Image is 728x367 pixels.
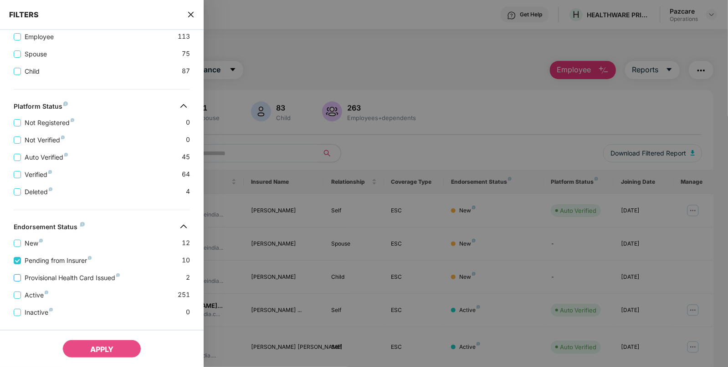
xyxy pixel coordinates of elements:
img: svg+xml;base64,PHN2ZyB4bWxucz0iaHR0cDovL3d3dy53My5vcmcvMjAwMC9zdmciIHdpZHRoPSI4IiBoZWlnaHQ9IjgiIH... [88,256,92,260]
span: Not Verified [21,135,68,145]
span: Spouse [21,49,51,59]
img: svg+xml;base64,PHN2ZyB4bWxucz0iaHR0cDovL3d3dy53My5vcmcvMjAwMC9zdmciIHdpZHRoPSI4IiBoZWlnaHQ9IjgiIH... [39,239,43,242]
div: Endorsement Status [14,223,85,234]
img: svg+xml;base64,PHN2ZyB4bWxucz0iaHR0cDovL3d3dy53My5vcmcvMjAwMC9zdmciIHdpZHRoPSI4IiBoZWlnaHQ9IjgiIH... [71,118,74,122]
span: 87 [182,66,190,76]
img: svg+xml;base64,PHN2ZyB4bWxucz0iaHR0cDovL3d3dy53My5vcmcvMjAwMC9zdmciIHdpZHRoPSI4IiBoZWlnaHQ9IjgiIH... [49,308,53,312]
span: Not Registered [21,118,78,128]
span: Child [21,66,43,76]
span: 12 [182,238,190,248]
span: Verified [21,170,56,180]
img: svg+xml;base64,PHN2ZyB4bWxucz0iaHR0cDovL3d3dy53My5vcmcvMjAwMC9zdmciIHdpZHRoPSI4IiBoZWlnaHQ9IjgiIH... [61,136,65,139]
span: 75 [182,49,190,59]
img: svg+xml;base64,PHN2ZyB4bWxucz0iaHR0cDovL3d3dy53My5vcmcvMjAwMC9zdmciIHdpZHRoPSIzMiIgaGVpZ2h0PSIzMi... [176,219,191,234]
img: svg+xml;base64,PHN2ZyB4bWxucz0iaHR0cDovL3d3dy53My5vcmcvMjAwMC9zdmciIHdpZHRoPSI4IiBoZWlnaHQ9IjgiIH... [63,101,68,106]
img: svg+xml;base64,PHN2ZyB4bWxucz0iaHR0cDovL3d3dy53My5vcmcvMjAwMC9zdmciIHdpZHRoPSI4IiBoZWlnaHQ9IjgiIH... [48,170,52,174]
span: Pending from Insurer [21,256,95,266]
img: svg+xml;base64,PHN2ZyB4bWxucz0iaHR0cDovL3d3dy53My5vcmcvMjAwMC9zdmciIHdpZHRoPSI4IiBoZWlnaHQ9IjgiIH... [64,153,68,156]
span: Active [21,290,52,300]
span: 113 [178,31,190,42]
img: svg+xml;base64,PHN2ZyB4bWxucz0iaHR0cDovL3d3dy53My5vcmcvMjAwMC9zdmciIHdpZHRoPSI4IiBoZWlnaHQ9IjgiIH... [80,222,85,226]
span: 0 [186,117,190,128]
span: Provisional Health Card Issued [21,273,123,283]
span: FILTERS [9,10,39,19]
span: 0 [186,135,190,145]
span: close [187,10,195,19]
span: Deleted [21,187,56,197]
span: 64 [182,169,190,180]
span: 45 [182,152,190,162]
img: svg+xml;base64,PHN2ZyB4bWxucz0iaHR0cDovL3d3dy53My5vcmcvMjAwMC9zdmciIHdpZHRoPSIzMiIgaGVpZ2h0PSIzMi... [176,99,191,113]
span: 2 [186,272,190,283]
span: 251 [178,290,190,300]
span: 0 [186,307,190,317]
div: Platform Status [14,102,68,113]
span: 4 [186,186,190,197]
span: 10 [182,255,190,266]
button: APPLY [62,340,141,358]
span: Inactive [21,307,56,317]
span: Auto Verified [21,152,72,162]
span: New [21,238,46,248]
img: svg+xml;base64,PHN2ZyB4bWxucz0iaHR0cDovL3d3dy53My5vcmcvMjAwMC9zdmciIHdpZHRoPSI4IiBoZWlnaHQ9IjgiIH... [45,291,48,294]
span: APPLY [90,345,113,354]
span: Employee [21,32,57,42]
img: svg+xml;base64,PHN2ZyB4bWxucz0iaHR0cDovL3d3dy53My5vcmcvMjAwMC9zdmciIHdpZHRoPSI4IiBoZWlnaHQ9IjgiIH... [116,273,120,277]
img: svg+xml;base64,PHN2ZyB4bWxucz0iaHR0cDovL3d3dy53My5vcmcvMjAwMC9zdmciIHdpZHRoPSI4IiBoZWlnaHQ9IjgiIH... [49,187,52,191]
